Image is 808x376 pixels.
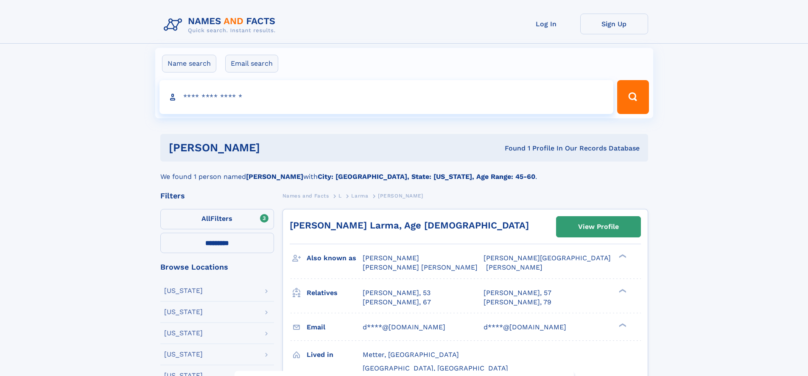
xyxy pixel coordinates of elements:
[307,286,363,300] h3: Relatives
[290,220,529,231] a: [PERSON_NAME] Larma, Age [DEMOGRAPHIC_DATA]
[282,190,329,201] a: Names and Facts
[556,217,640,237] a: View Profile
[225,55,278,72] label: Email search
[484,254,611,262] span: [PERSON_NAME][GEOGRAPHIC_DATA]
[307,320,363,334] h3: Email
[617,322,627,328] div: ❯
[363,288,431,298] a: [PERSON_NAME], 53
[578,217,619,237] div: View Profile
[307,251,363,265] h3: Also known as
[160,263,274,271] div: Browse Locations
[486,263,542,271] span: [PERSON_NAME]
[307,348,363,362] h3: Lived in
[617,80,649,114] button: Search Button
[169,142,383,153] h1: [PERSON_NAME]
[512,14,580,34] a: Log In
[484,298,551,307] a: [PERSON_NAME], 79
[363,364,508,372] span: [GEOGRAPHIC_DATA], [GEOGRAPHIC_DATA]
[378,193,423,199] span: [PERSON_NAME]
[201,214,210,223] span: All
[164,351,203,358] div: [US_STATE]
[363,254,419,262] span: [PERSON_NAME]
[318,173,535,181] b: City: [GEOGRAPHIC_DATA], State: [US_STATE], Age Range: 45-60
[363,351,459,359] span: Metter, [GEOGRAPHIC_DATA]
[159,80,614,114] input: search input
[164,287,203,294] div: [US_STATE]
[351,193,368,199] span: Larma
[162,55,216,72] label: Name search
[484,288,551,298] a: [PERSON_NAME], 57
[246,173,303,181] b: [PERSON_NAME]
[363,263,478,271] span: [PERSON_NAME] [PERSON_NAME]
[160,192,274,200] div: Filters
[617,288,627,293] div: ❯
[363,298,431,307] a: [PERSON_NAME], 67
[580,14,648,34] a: Sign Up
[338,193,342,199] span: L
[160,162,648,182] div: We found 1 person named with .
[164,309,203,315] div: [US_STATE]
[351,190,368,201] a: Larma
[160,14,282,36] img: Logo Names and Facts
[160,209,274,229] label: Filters
[617,253,627,259] div: ❯
[164,330,203,337] div: [US_STATE]
[382,144,640,153] div: Found 1 Profile In Our Records Database
[338,190,342,201] a: L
